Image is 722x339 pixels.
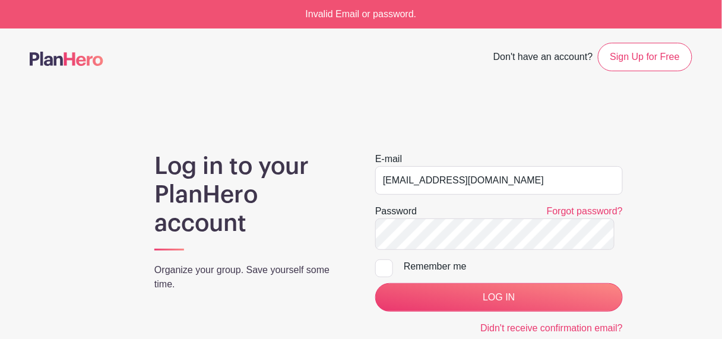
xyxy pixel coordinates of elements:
h1: Log in to your PlanHero account [154,152,347,237]
a: Didn't receive confirmation email? [480,323,623,333]
label: E-mail [375,152,402,166]
a: Sign Up for Free [598,43,692,71]
span: Don't have an account? [493,45,593,71]
img: logo-507f7623f17ff9eddc593b1ce0a138ce2505c220e1c5a4e2b4648c50719b7d32.svg [30,52,103,66]
input: e.g. julie@eventco.com [375,166,623,195]
a: Forgot password? [547,206,623,216]
input: LOG IN [375,283,623,312]
label: Password [375,204,417,218]
div: Remember me [404,259,623,274]
p: Organize your group. Save yourself some time. [154,263,347,292]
